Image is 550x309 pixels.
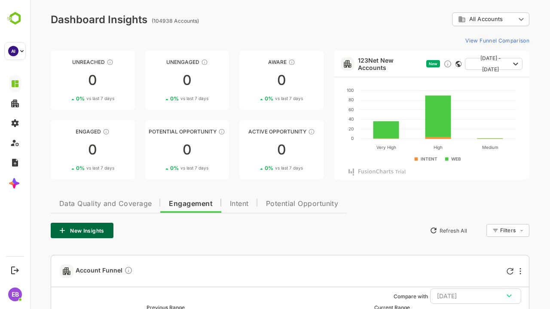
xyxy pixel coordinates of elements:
[318,107,324,112] text: 60
[328,57,393,71] a: 123Net New Accounts
[413,60,422,68] div: Discover new ICP-fit accounts showing engagement — via intent surges, anonymous website visits, L...
[407,291,484,302] div: [DATE]
[399,61,407,66] span: New
[318,97,324,102] text: 80
[245,165,273,171] span: vs last 7 days
[209,120,293,179] a: Active OpportunityThese accounts have open opportunities which might be at any of the Sales Stage...
[364,293,398,300] ag: Compare with
[209,128,293,135] div: Active Opportunity
[21,73,105,87] div: 0
[245,95,273,102] span: vs last 7 days
[258,59,265,66] div: These accounts have just entered the buying cycle and need further nurturing
[21,143,105,157] div: 0
[318,126,324,131] text: 20
[46,95,84,102] div: 0 %
[150,95,178,102] span: vs last 7 days
[321,136,324,141] text: 0
[21,223,83,238] button: New Insights
[139,200,183,207] span: Engagement
[400,288,491,304] button: [DATE]
[21,120,105,179] a: EngagedThese accounts are warm, further nurturing would qualify them to MQAs00%vs last 7 days
[140,165,178,171] div: 0 %
[150,165,178,171] span: vs last 7 days
[122,18,171,24] ag: (104938 Accounts)
[470,227,486,233] div: Filters
[115,73,199,87] div: 0
[235,165,273,171] div: 0 %
[56,95,84,102] span: vs last 7 days
[21,51,105,110] a: UnreachedThese accounts have not been engaged with for a defined time period00%vs last 7 days
[452,145,468,150] text: Medium
[236,200,309,207] span: Potential Opportunity
[477,268,483,275] div: Refresh
[469,223,499,238] div: Filters
[425,61,431,67] div: This card does not support filter and segments
[432,33,499,47] button: View Funnel Comparison
[209,59,293,65] div: Aware
[209,143,293,157] div: 0
[21,13,117,26] div: Dashboard Insights
[396,224,441,237] button: Refresh All
[422,11,499,28] div: All Accounts
[428,15,486,23] div: All Accounts
[171,59,178,66] div: These accounts have not shown enough engagement and need nurturing
[209,73,293,87] div: 0
[4,10,26,27] img: BambooboxLogoMark.f1c84d78b4c51b1a7b5f700c9845e183.svg
[46,266,103,276] span: Account Funnel
[56,165,84,171] span: vs last 7 days
[21,59,105,65] div: Unreached
[46,165,84,171] div: 0 %
[278,128,285,135] div: These accounts have open opportunities which might be at any of the Sales Stages
[235,95,273,102] div: 0 %
[115,128,199,135] div: Potential Opportunity
[21,128,105,135] div: Engaged
[115,59,199,65] div: Unengaged
[442,53,480,75] span: [DATE] - [DATE]
[140,95,178,102] div: 0 %
[115,51,199,110] a: UnengagedThese accounts have not shown enough engagement and need nurturing00%vs last 7 days
[73,128,79,135] div: These accounts are warm, further nurturing would qualify them to MQAs
[435,58,492,70] button: [DATE] - [DATE]
[403,145,412,150] text: High
[8,288,22,301] div: EB
[439,16,473,22] span: All Accounts
[209,51,293,110] a: AwareThese accounts have just entered the buying cycle and need further nurturing00%vs last 7 days
[188,128,195,135] div: These accounts are MQAs and can be passed on to Inside Sales
[8,46,18,56] div: AI
[489,268,491,275] div: More
[115,120,199,179] a: Potential OpportunityThese accounts are MQAs and can be passed on to Inside Sales00%vs last 7 days
[318,116,324,121] text: 40
[9,264,21,276] button: Logout
[317,88,324,93] text: 100
[115,143,199,157] div: 0
[94,266,103,276] div: Compare Funnel to any previous dates, and click on any plot in the current funnel to view the det...
[76,59,83,66] div: These accounts have not been engaged with for a defined time period
[346,145,366,150] text: Very High
[200,200,219,207] span: Intent
[29,200,122,207] span: Data Quality and Coverage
